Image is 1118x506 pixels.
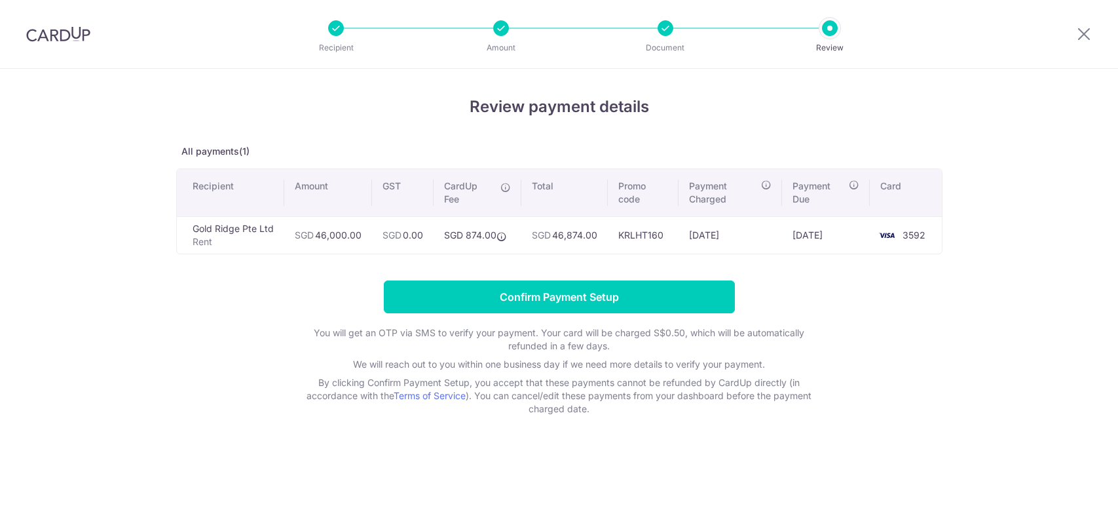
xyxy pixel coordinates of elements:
[177,216,284,254] td: Gold Ridge Pte Ltd
[176,95,942,119] h4: Review payment details
[372,216,434,254] td: 0.00
[521,169,608,216] th: Total
[372,169,434,216] th: GST
[384,281,735,313] input: Confirm Payment Setup
[1034,467,1105,499] iframe: Opens a widget where you can find more information
[792,180,845,206] span: Payment Due
[284,216,372,254] td: 46,000.00
[444,180,494,206] span: CardUp Fee
[284,169,372,216] th: Amount
[176,145,942,158] p: All payments(1)
[870,169,941,216] th: Card
[782,216,870,254] td: [DATE]
[453,41,550,54] p: Amount
[781,41,878,54] p: Review
[608,216,679,254] td: KRLHT160
[177,169,284,216] th: Recipient
[532,229,551,241] span: SGD
[521,216,608,254] td: 46,874.00
[394,390,466,401] a: Terms of Service
[903,229,925,241] span: 3592
[689,180,757,206] span: Payment Charged
[608,169,679,216] th: Promo code
[26,26,90,42] img: CardUp
[434,216,521,254] td: SGD 874.00
[295,229,314,241] span: SGD
[874,227,900,243] img: <span class="translation_missing" title="translation missing: en.account_steps.new_confirm_form.b...
[193,235,274,248] p: Rent
[617,41,714,54] p: Document
[382,229,401,241] span: SGD
[288,41,384,54] p: Recipient
[297,326,821,353] p: You will get an OTP via SMS to verify your payment. Your card will be charged S$0.50, which will ...
[297,358,821,371] p: We will reach out to you within one business day if we need more details to verify your payment.
[297,376,821,416] p: By clicking Confirm Payment Setup, you accept that these payments cannot be refunded by CardUp di...
[679,216,782,254] td: [DATE]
